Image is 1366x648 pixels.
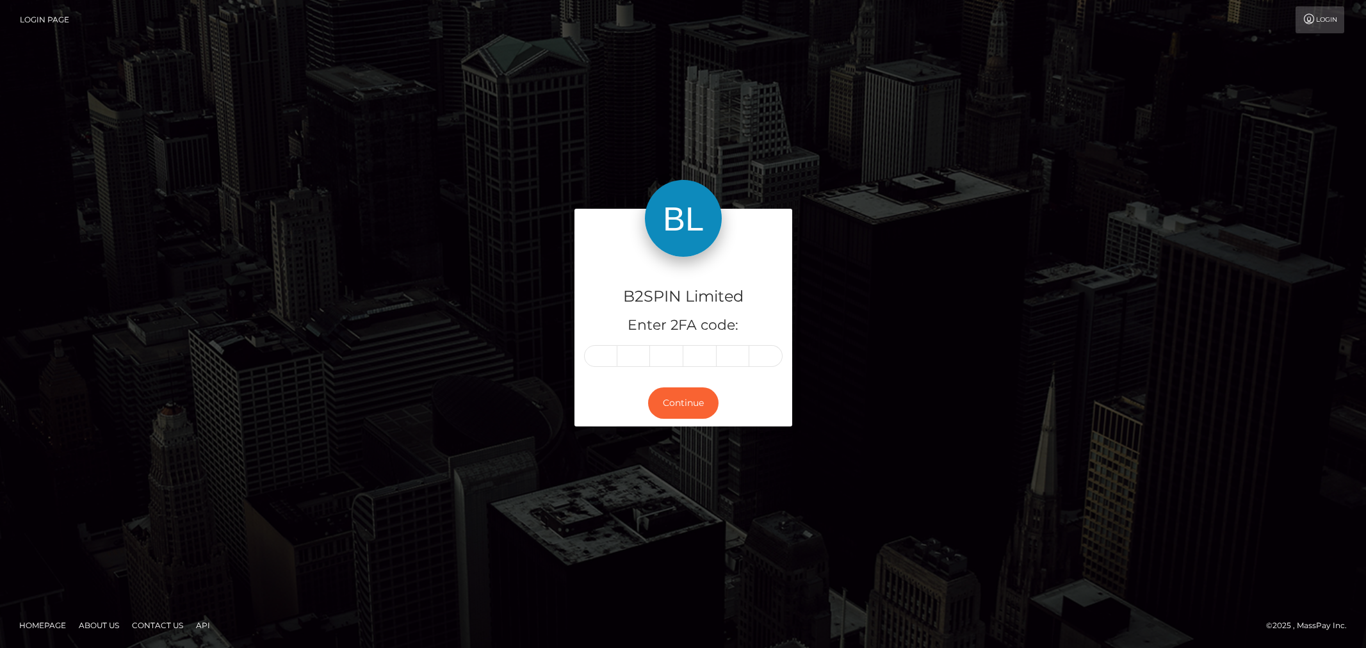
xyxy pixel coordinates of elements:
[648,387,719,419] button: Continue
[645,180,722,257] img: B2SPIN Limited
[584,316,783,336] h5: Enter 2FA code:
[584,286,783,308] h4: B2SPIN Limited
[127,615,188,635] a: Contact Us
[1266,619,1356,633] div: © 2025 , MassPay Inc.
[1296,6,1344,33] a: Login
[74,615,124,635] a: About Us
[20,6,69,33] a: Login Page
[191,615,215,635] a: API
[14,615,71,635] a: Homepage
